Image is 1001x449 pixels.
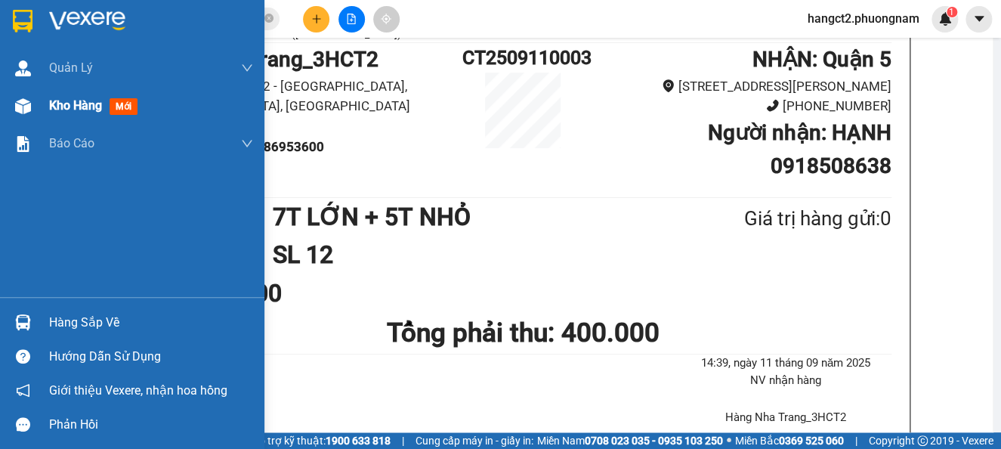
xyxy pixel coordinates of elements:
[241,62,253,74] span: down
[311,14,322,24] span: plus
[917,435,928,446] span: copyright
[49,98,102,113] span: Kho hàng
[680,372,891,390] li: NV nhận hàng
[947,7,957,17] sup: 1
[972,12,986,26] span: caret-down
[252,432,391,449] span: Hỗ trợ kỹ thuật:
[49,345,253,368] div: Hướng dẫn sử dụng
[49,381,227,400] span: Giới thiệu Vexere, nhận hoa hồng
[949,7,954,17] span: 1
[264,12,273,26] span: close-circle
[585,76,891,97] li: [STREET_ADDRESS][PERSON_NAME]
[938,12,952,26] img: icon-new-feature
[585,96,891,116] li: [PHONE_NUMBER]
[49,413,253,436] div: Phản hồi
[49,134,94,153] span: Báo cáo
[326,435,391,447] strong: 1900 633 818
[416,432,533,449] span: Cung cấp máy in - giấy in:
[680,409,891,427] li: Hàng Nha Trang_3HCT2
[735,432,844,449] span: Miền Bắc
[537,432,723,449] span: Miền Nam
[156,47,378,72] b: GỬI : Nha Trang_3HCT2
[766,99,779,112] span: phone
[156,312,891,354] h1: Tổng phải thu: 400.000
[670,203,891,234] div: Giá trị hàng gửi: 0
[156,274,398,312] div: CC 400.000
[727,438,731,444] span: ⚪️
[752,47,891,72] b: NHẬN : Quận 5
[965,6,992,33] button: caret-down
[16,383,30,398] span: notification
[680,355,891,373] li: 14:39, ngày 11 tháng 09 năm 2025
[127,57,208,70] b: [DOMAIN_NAME]
[156,116,462,137] li: 02583525657
[93,22,150,93] b: Gửi khách hàng
[127,72,208,91] li: (c) 2017
[303,6,329,33] button: plus
[264,14,273,23] span: close-circle
[49,58,93,77] span: Quản Lý
[662,79,675,92] span: environment
[16,349,30,364] span: question-circle
[855,432,857,449] span: |
[273,198,670,236] h1: 7T LỚN + 5T NHỎ
[13,10,32,33] img: logo-vxr
[16,417,30,432] span: message
[110,98,137,115] span: mới
[15,98,31,114] img: warehouse-icon
[585,435,723,447] strong: 0708 023 035 - 0935 103 250
[164,19,200,55] img: logo.jpg
[796,9,931,28] span: hangct2.phuongnam
[707,120,891,178] b: Người nhận : HẠNH 0918508638
[273,236,670,274] h1: SL 12
[779,435,844,447] strong: 0369 525 060
[19,98,83,195] b: Phương Nam Express
[402,432,404,449] span: |
[338,6,365,33] button: file-add
[381,14,391,24] span: aim
[15,136,31,152] img: solution-icon
[15,314,31,330] img: warehouse-icon
[462,43,584,73] h1: CT2509110003
[373,6,400,33] button: aim
[49,311,253,334] div: Hàng sắp về
[241,138,253,150] span: down
[156,76,462,116] li: 3H chung cư CT2 - [GEOGRAPHIC_DATA], [GEOGRAPHIC_DATA], [GEOGRAPHIC_DATA]
[346,14,357,24] span: file-add
[15,60,31,76] img: warehouse-icon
